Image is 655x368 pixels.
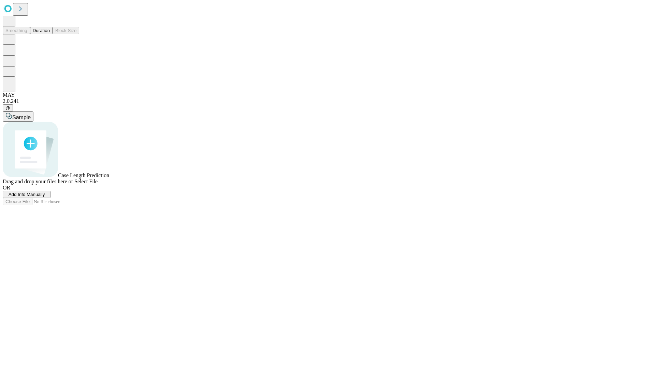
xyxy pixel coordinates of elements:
[5,105,10,110] span: @
[3,27,30,34] button: Smoothing
[74,179,98,184] span: Select File
[9,192,45,197] span: Add Info Manually
[3,104,13,111] button: @
[3,185,10,190] span: OR
[3,191,50,198] button: Add Info Manually
[58,172,109,178] span: Case Length Prediction
[30,27,53,34] button: Duration
[3,179,73,184] span: Drag and drop your files here or
[3,111,33,122] button: Sample
[53,27,79,34] button: Block Size
[3,92,652,98] div: MAY
[3,98,652,104] div: 2.0.241
[12,114,31,120] span: Sample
